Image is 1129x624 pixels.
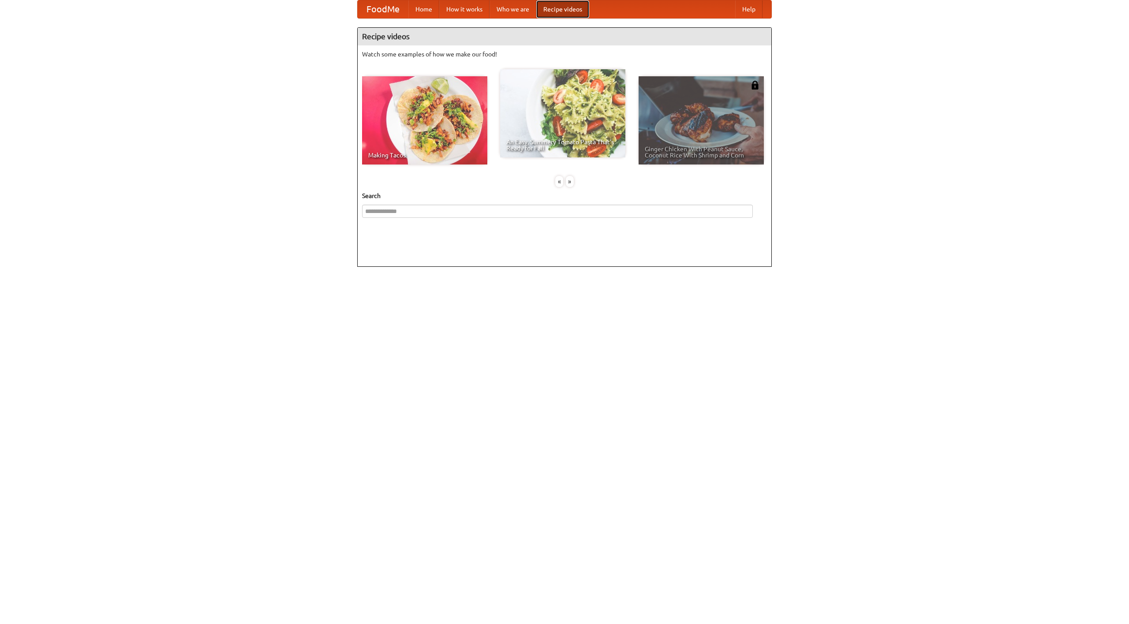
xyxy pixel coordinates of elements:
h4: Recipe videos [358,28,771,45]
p: Watch some examples of how we make our food! [362,50,767,59]
a: Help [735,0,763,18]
img: 483408.png [751,81,759,90]
a: FoodMe [358,0,408,18]
a: Who we are [490,0,536,18]
a: Making Tacos [362,76,487,164]
div: » [566,176,574,187]
h5: Search [362,191,767,200]
span: An Easy, Summery Tomato Pasta That's Ready for Fall [506,139,619,151]
div: « [555,176,563,187]
a: An Easy, Summery Tomato Pasta That's Ready for Fall [500,69,625,157]
a: Recipe videos [536,0,589,18]
a: How it works [439,0,490,18]
span: Making Tacos [368,152,481,158]
a: Home [408,0,439,18]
